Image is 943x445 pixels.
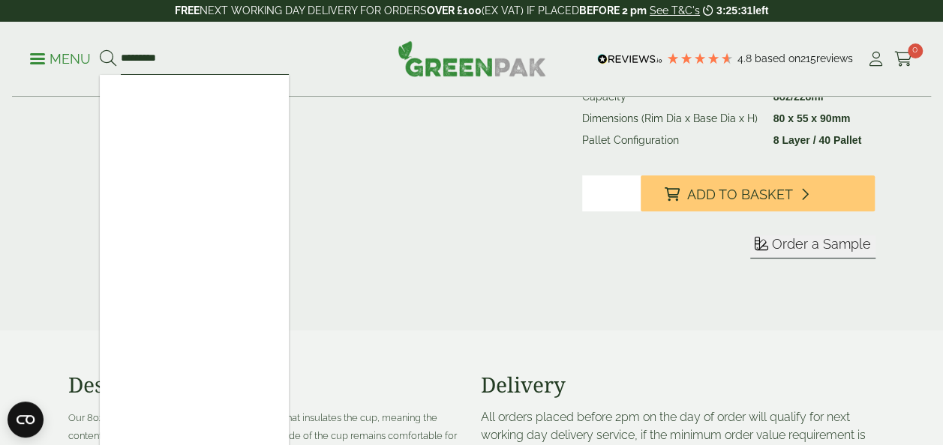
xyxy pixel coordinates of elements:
[597,54,662,64] img: REVIEWS.io
[576,108,767,130] td: Dimensions (Rim Dia x Base Dia x H)
[666,52,734,65] div: 4.79 Stars
[750,235,875,258] button: Order a Sample
[737,52,755,64] span: 4.8
[908,43,923,58] span: 0
[650,4,700,16] a: See T&C's
[8,402,44,438] button: Open CMP widget
[866,52,885,67] i: My Account
[30,50,91,65] a: Menu
[68,372,463,398] h3: Description
[800,52,816,64] span: 215
[816,52,853,64] span: reviews
[894,48,913,70] a: 0
[641,175,875,211] button: Add to Basket
[30,50,91,68] p: Menu
[398,40,546,76] img: GreenPak Supplies
[427,4,482,16] strong: OVER £100
[773,134,861,146] strong: 8 Layer / 40 Pallet
[576,130,767,151] td: Pallet Configuration
[576,86,767,108] td: Capacity
[752,4,768,16] span: left
[773,112,850,124] strong: 80 x 55 x 90mm
[579,4,647,16] strong: BEFORE 2 pm
[481,372,875,398] h3: Delivery
[687,187,793,203] span: Add to Basket
[175,4,200,16] strong: FREE
[894,52,913,67] i: Cart
[755,52,800,64] span: Based on
[772,236,871,252] span: Order a Sample
[716,4,752,16] span: 3:25:31
[773,91,823,103] strong: 8oz/228ml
